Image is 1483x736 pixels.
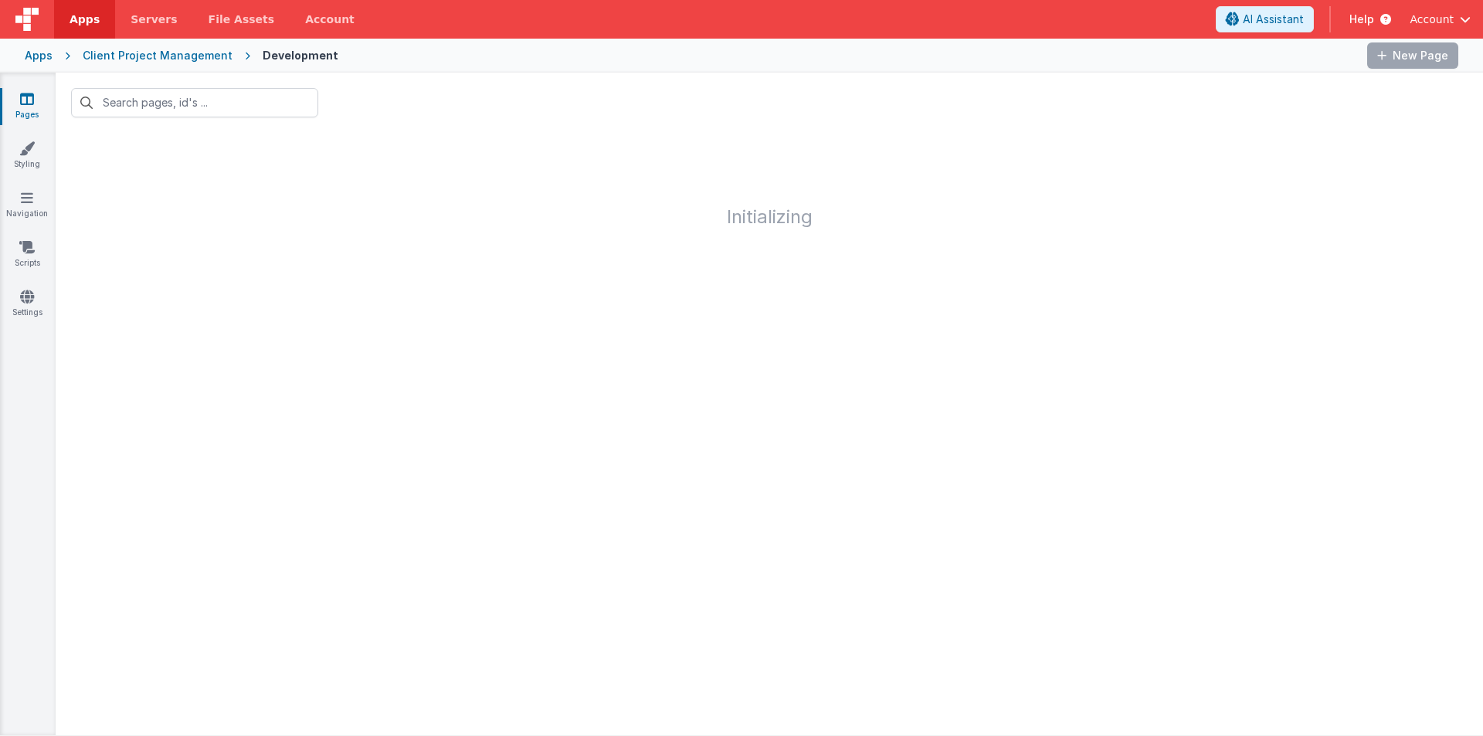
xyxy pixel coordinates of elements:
span: Account [1410,12,1454,27]
button: Account [1410,12,1471,27]
span: Apps [70,12,100,27]
span: Servers [131,12,177,27]
h1: Initializing [56,133,1483,227]
span: AI Assistant [1243,12,1304,27]
button: AI Assistant [1216,6,1314,32]
div: Development [263,48,338,63]
span: File Assets [209,12,275,27]
input: Search pages, id's ... [71,88,318,117]
div: Client Project Management [83,48,232,63]
button: New Page [1367,42,1458,69]
div: Apps [25,48,53,63]
span: Help [1349,12,1374,27]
